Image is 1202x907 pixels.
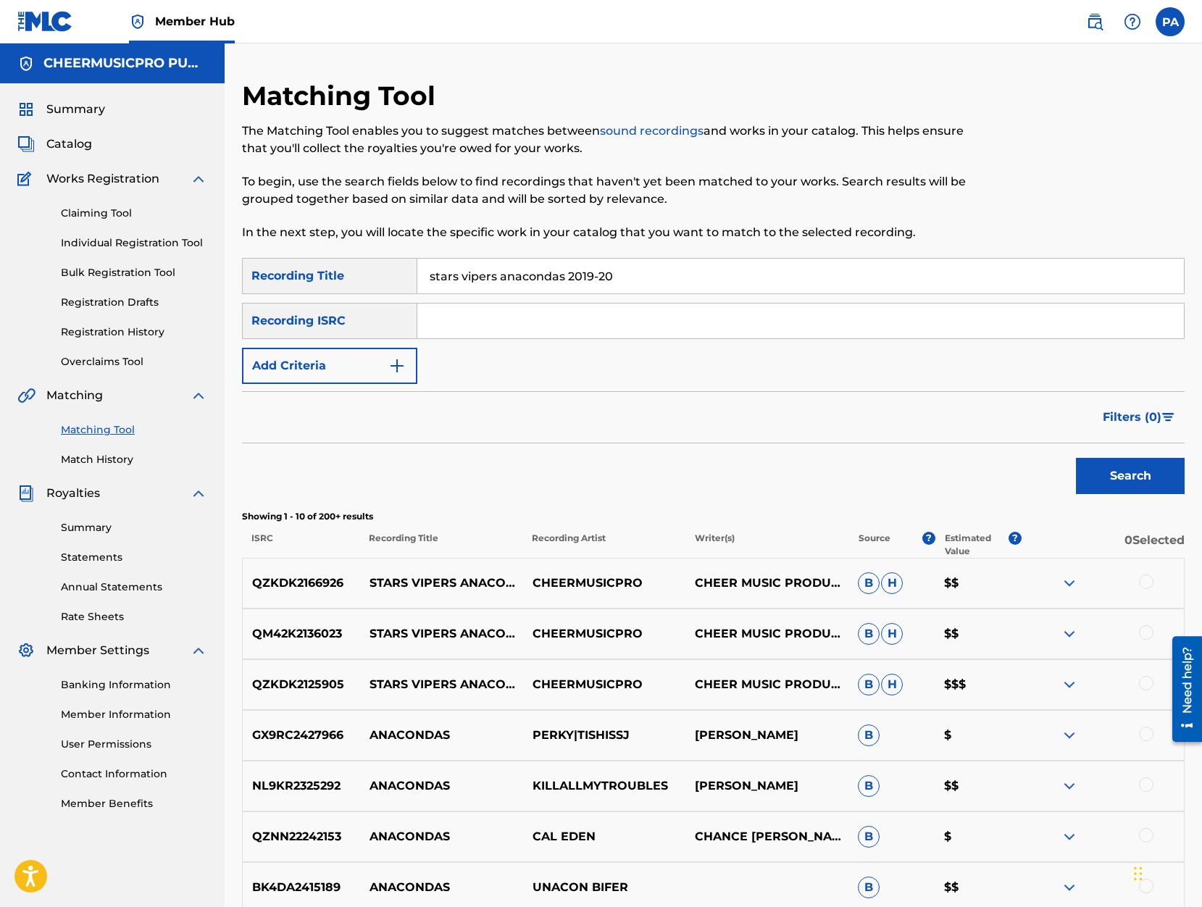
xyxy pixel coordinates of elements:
img: expand [190,642,207,659]
div: Chat Widget [1130,837,1202,907]
p: ANACONDAS [359,879,522,896]
span: Royalties [46,485,100,502]
p: CHEER MUSIC PRODUCTIONS, INC [685,574,848,592]
img: filter [1162,413,1174,422]
p: $$ [935,625,1021,643]
span: B [858,724,880,746]
p: PERKY|TISHISSJ [522,727,685,744]
a: Registration Drafts [61,295,207,310]
span: Catalog [46,135,92,153]
p: ISRC [242,532,359,558]
img: help [1124,13,1141,30]
div: User Menu [1156,7,1185,36]
p: In the next step, you will locate the specific work in your catalog that you want to match to the... [242,224,968,241]
button: Search [1076,458,1185,494]
iframe: Resource Center [1161,629,1202,749]
p: BK4DA2415189 [243,879,359,896]
p: CHEERMUSICPRO [522,676,685,693]
a: Statements [61,550,207,565]
p: Recording Title [359,532,522,558]
a: Member Information [61,707,207,722]
span: Member Settings [46,642,149,659]
p: CHEERMUSICPRO [522,625,685,643]
a: Matching Tool [61,422,207,438]
span: B [858,775,880,797]
p: ANACONDAS [359,828,522,845]
img: expand [1061,777,1078,795]
span: Member Hub [155,13,235,30]
a: Bulk Registration Tool [61,265,207,280]
span: B [858,674,880,695]
p: QZNN22242153 [243,828,359,845]
img: Top Rightsholder [129,13,146,30]
img: expand [1061,879,1078,896]
p: $$$ [935,676,1021,693]
p: NL9KR2325292 [243,777,359,795]
a: Match History [61,452,207,467]
img: expand [1061,625,1078,643]
p: 0 Selected [1022,532,1185,558]
p: ANACONDAS [359,727,522,744]
p: STARS VIPERS ANACONDAS 2020-21 [359,625,522,643]
img: search [1086,13,1103,30]
img: Royalties [17,485,35,502]
img: expand [190,485,207,502]
p: $ [935,727,1021,744]
p: Source [859,532,890,558]
img: expand [1061,727,1078,744]
img: Catalog [17,135,35,153]
p: Recording Artist [522,532,685,558]
p: ANACONDAS [359,777,522,795]
a: Registration History [61,325,207,340]
a: Public Search [1080,7,1109,36]
span: B [858,572,880,594]
p: $$ [935,574,1021,592]
a: Member Benefits [61,796,207,811]
p: Estimated Value [945,532,1009,558]
a: Banking Information [61,677,207,693]
span: Works Registration [46,170,159,188]
a: CatalogCatalog [17,135,92,153]
a: Rate Sheets [61,609,207,624]
img: expand [1061,676,1078,693]
a: Claiming Tool [61,206,207,221]
p: CHEER MUSIC PRODUCTIONS, INC [685,625,848,643]
a: Overclaims Tool [61,354,207,369]
p: GX9RC2427966 [243,727,359,744]
p: $$ [935,879,1021,896]
form: Search Form [242,258,1185,501]
img: expand [1061,574,1078,592]
img: 9d2ae6d4665cec9f34b9.svg [388,357,406,375]
img: MLC Logo [17,11,73,32]
h5: CHEERMUSICPRO PUBLISHING [43,55,207,72]
p: Writer(s) [685,532,848,558]
button: Filters (0) [1094,399,1185,435]
img: Accounts [17,55,35,72]
span: ? [1009,532,1022,545]
a: Annual Statements [61,580,207,595]
p: Showing 1 - 10 of 200+ results [242,510,1185,523]
img: Works Registration [17,170,36,188]
span: B [858,623,880,645]
div: Drag [1134,852,1143,895]
img: expand [190,387,207,404]
span: H [881,623,903,645]
img: Matching [17,387,36,404]
p: STARS VIPERS ANACONDAS 2019 WORLDS EDIT [359,574,522,592]
img: expand [1061,828,1078,845]
p: QZKDK2166926 [243,574,359,592]
a: Contact Information [61,766,207,782]
p: CAL EDEN [522,828,685,845]
p: QM42K2136023 [243,625,359,643]
span: H [881,572,903,594]
img: Summary [17,101,35,118]
span: Summary [46,101,105,118]
span: ? [922,532,935,545]
a: SummarySummary [17,101,105,118]
p: STARS VIPERS ANACONDAS 2018-19 [359,676,522,693]
div: Help [1118,7,1147,36]
p: [PERSON_NAME] [685,727,848,744]
p: CHEER MUSIC PRODUCTIONS, INC [685,676,848,693]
